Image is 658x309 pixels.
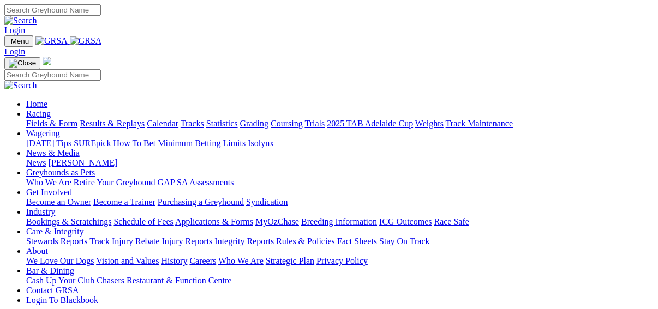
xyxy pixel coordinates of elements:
div: Racing [26,119,654,129]
input: Search [4,69,101,81]
a: Become an Owner [26,197,91,207]
a: News & Media [26,148,80,157]
div: Greyhounds as Pets [26,178,654,187]
a: ICG Outcomes [379,217,432,226]
button: Toggle navigation [4,57,40,69]
img: logo-grsa-white.png [43,57,51,65]
a: Isolynx [248,138,274,148]
a: Statistics [206,119,238,128]
a: Contact GRSA [26,286,79,295]
a: Wagering [26,129,60,138]
a: Stay On Track [379,237,429,246]
div: About [26,256,654,266]
div: Get Involved [26,197,654,207]
img: Search [4,81,37,90]
a: Race Safe [434,217,469,226]
a: Tracks [181,119,204,128]
a: Bar & Dining [26,266,74,275]
a: Weights [415,119,444,128]
a: Purchasing a Greyhound [158,197,244,207]
img: GRSA [35,36,68,46]
a: Chasers Restaurant & Function Centre [97,276,231,285]
a: Login [4,26,25,35]
a: About [26,246,48,256]
a: GAP SA Assessments [158,178,234,187]
img: Search [4,16,37,26]
a: Greyhounds as Pets [26,168,95,177]
a: Schedule of Fees [113,217,173,226]
a: Get Involved [26,187,72,197]
a: Home [26,99,47,108]
a: Login [4,47,25,56]
div: Wagering [26,138,654,148]
a: History [161,256,187,265]
a: SUREpick [74,138,111,148]
a: News [26,158,46,167]
a: Results & Replays [80,119,145,128]
a: Bookings & Scratchings [26,217,111,226]
a: Rules & Policies [276,237,335,246]
a: Syndication [246,197,288,207]
img: GRSA [70,36,102,46]
img: Close [9,59,36,68]
a: Login To Blackbook [26,295,98,305]
a: Grading [240,119,268,128]
a: Applications & Forms [175,217,253,226]
a: We Love Our Dogs [26,256,94,265]
span: Menu [11,37,29,45]
a: Cash Up Your Club [26,276,94,285]
a: Racing [26,109,51,118]
a: [DATE] Tips [26,138,71,148]
a: Strategic Plan [266,256,314,265]
input: Search [4,4,101,16]
a: [PERSON_NAME] [48,158,117,167]
a: Who We Are [218,256,264,265]
a: Breeding Information [301,217,377,226]
button: Toggle navigation [4,35,33,47]
a: Injury Reports [161,237,212,246]
a: 2025 TAB Adelaide Cup [327,119,413,128]
a: Coursing [271,119,303,128]
a: Integrity Reports [214,237,274,246]
a: Industry [26,207,55,216]
a: Track Maintenance [446,119,513,128]
a: Fields & Form [26,119,77,128]
a: Care & Integrity [26,227,84,236]
div: Industry [26,217,654,227]
a: Calendar [147,119,178,128]
a: How To Bet [113,138,156,148]
a: Trials [304,119,325,128]
a: Fact Sheets [337,237,377,246]
div: Bar & Dining [26,276,654,286]
div: Care & Integrity [26,237,654,246]
a: Privacy Policy [316,256,368,265]
a: Become a Trainer [93,197,155,207]
a: Retire Your Greyhound [74,178,155,187]
div: News & Media [26,158,654,168]
a: Vision and Values [96,256,159,265]
a: MyOzChase [255,217,299,226]
a: Careers [189,256,216,265]
a: Track Injury Rebate [89,237,159,246]
a: Minimum Betting Limits [158,138,246,148]
a: Stewards Reports [26,237,87,246]
a: Who We Are [26,178,71,187]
